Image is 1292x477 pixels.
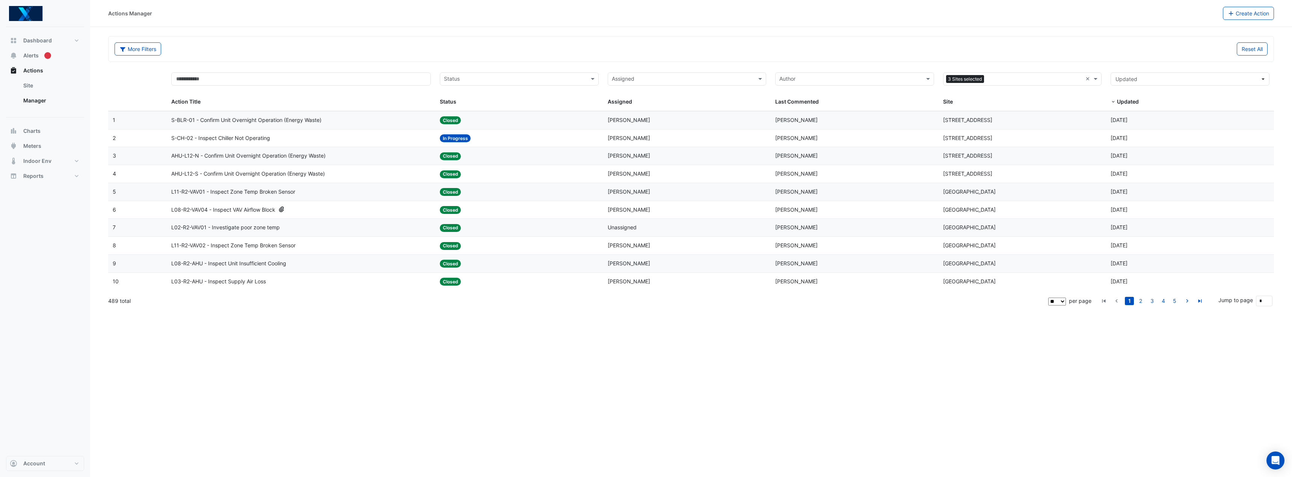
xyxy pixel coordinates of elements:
button: Dashboard [6,33,84,48]
app-icon: Actions [10,67,17,74]
span: 2025-08-12T13:44:58.548 [1111,242,1127,248]
span: [GEOGRAPHIC_DATA] [943,260,996,266]
span: [GEOGRAPHIC_DATA] [943,278,996,284]
span: [PERSON_NAME] [608,260,650,266]
span: Closed [440,260,461,268]
span: Status [440,98,456,105]
span: 2025-09-10T14:51:41.750 [1111,117,1127,123]
span: 2025-08-26T11:33:13.044 [1111,152,1127,159]
span: L08-R2-AHU - Inspect Unit Insufficient Cooling [171,259,286,268]
span: Clear [1085,75,1092,83]
li: page 5 [1169,297,1180,305]
span: Last Commented [775,98,819,105]
span: L02-R2-VAV01 - Investigate poor zone temp [171,223,280,232]
span: [STREET_ADDRESS] [943,170,992,177]
span: 6 [113,206,116,213]
div: 489 total [108,292,1047,310]
div: Tooltip anchor [44,52,51,59]
span: [PERSON_NAME] [608,206,650,213]
span: [PERSON_NAME] [775,224,818,230]
span: [PERSON_NAME] [608,188,650,195]
span: Assigned [608,98,632,105]
span: Closed [440,188,461,196]
a: 2 [1136,297,1145,305]
span: 8 [113,242,116,248]
a: go to next page [1183,297,1192,305]
div: Actions [6,78,84,111]
span: 2 [113,135,116,141]
span: 3 [113,152,116,159]
span: Closed [440,170,461,178]
span: Action Title [171,98,201,105]
label: Jump to page [1218,296,1253,304]
button: Indoor Env [6,153,84,169]
button: Reset All [1237,42,1268,56]
span: S-CH-02 - Inspect Chiller Not Operating [171,134,270,143]
span: Unassigned [608,224,637,230]
app-icon: Alerts [10,52,17,59]
li: page 1 [1124,297,1135,305]
li: page 3 [1146,297,1158,305]
span: 1 [113,117,115,123]
a: go to first page [1099,297,1108,305]
span: 4 [113,170,116,177]
div: Actions Manager [108,9,152,17]
button: Create Action [1223,7,1274,20]
span: Dashboard [23,37,52,44]
span: 3 Sites selected [946,75,984,83]
span: Indoor Env [23,157,51,165]
button: Charts [6,123,84,138]
span: In Progress [440,134,471,142]
span: Closed [440,116,461,124]
span: Closed [440,206,461,214]
span: Charts [23,127,41,135]
span: [PERSON_NAME] [775,117,818,123]
span: 2025-08-12T13:49:06.008 [1111,206,1127,213]
span: [PERSON_NAME] [608,152,650,159]
a: go to last page [1195,297,1204,305]
span: [STREET_ADDRESS] [943,152,992,159]
button: Actions [6,63,84,78]
button: Meters [6,138,84,153]
span: [GEOGRAPHIC_DATA] [943,188,996,195]
button: More Filters [115,42,161,56]
span: [PERSON_NAME] [775,188,818,195]
span: [PERSON_NAME] [775,152,818,159]
span: 2025-08-12T13:55:30.547 [1111,188,1127,195]
span: [PERSON_NAME] [608,278,650,284]
span: Closed [440,242,461,250]
span: Site [943,98,953,105]
span: L03-R2-AHU - Inspect Supply Air Loss [171,277,266,286]
span: 7 [113,224,116,230]
app-icon: Charts [10,127,17,135]
span: [PERSON_NAME] [608,135,650,141]
span: L08-R2-VAV04 - Inspect VAV Airflow Block [171,206,275,214]
span: 2025-08-12T13:17:29.951 [1111,278,1127,284]
span: Actions [23,67,43,74]
span: [GEOGRAPHIC_DATA] [943,224,996,230]
button: Account [6,456,84,471]
button: Reports [6,169,84,184]
span: AHU-L12-S - Confirm Unit Overnight Operation (Energy Waste) [171,170,325,178]
span: Alerts [23,52,39,59]
span: L11-R2-VAV02 - Inspect Zone Temp Broken Sensor [171,241,296,250]
a: go to previous page [1112,297,1121,305]
a: Site [17,78,84,93]
span: 10 [113,278,119,284]
span: Account [23,460,45,467]
span: [PERSON_NAME] [775,135,818,141]
span: [STREET_ADDRESS] [943,135,992,141]
span: AHU-L12-N - Confirm Unit Overnight Operation (Energy Waste) [171,152,326,160]
span: [GEOGRAPHIC_DATA] [943,206,996,213]
span: per page [1069,298,1091,304]
span: Updated [1115,76,1137,82]
li: page 2 [1135,297,1146,305]
app-icon: Reports [10,172,17,180]
span: [PERSON_NAME] [608,170,650,177]
span: [GEOGRAPHIC_DATA] [943,242,996,248]
app-icon: Dashboard [10,37,17,44]
span: [PERSON_NAME] [775,260,818,266]
img: Company Logo [9,6,43,21]
a: 5 [1170,297,1179,305]
a: Manager [17,93,84,108]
